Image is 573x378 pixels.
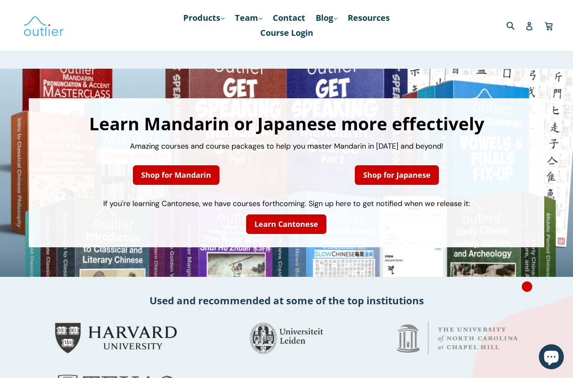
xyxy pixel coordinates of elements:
a: Learn Cantonese [246,214,326,234]
a: Resources [344,10,394,25]
img: Outlier Linguistics [23,13,65,37]
a: Team [231,10,267,25]
a: Products [179,10,229,25]
h1: Learn Mandarin or Japanese more effectively [37,115,536,132]
a: Shop for Mandarin [133,165,219,185]
a: Contact [269,10,309,25]
input: Search [504,17,527,34]
a: Shop for Japanese [355,165,439,185]
a: Course Login [256,25,317,40]
span: If you're learning Cantonese, we have courses forthcoming. Sign up here to get notified when we r... [103,199,470,209]
span: Amazing courses and course packages to help you master Mandarin in [DATE] and beyond! [130,141,443,151]
inbox-online-store-chat: Shopify online store chat [536,344,566,371]
a: Blog [311,10,341,25]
